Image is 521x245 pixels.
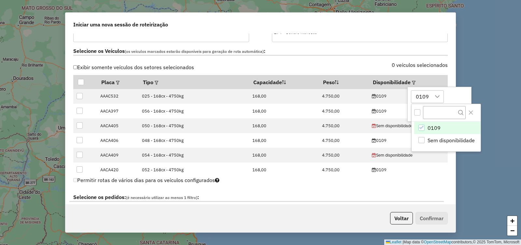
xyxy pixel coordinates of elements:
i: Possui agenda para o dia [372,168,376,172]
span: Sem disponibilidade [428,136,475,144]
td: 056 - 168cx - 4750kg [138,104,249,118]
div: 0109 [414,91,431,103]
input: Exibir somente veículos dos setores selecionados [73,65,77,69]
td: 054 - 168cx - 4750kg [138,148,249,162]
span: (os veículos marcados estarão disponíveis para geração de rota automática) [125,49,264,54]
i: Possui agenda para o dia [372,139,376,143]
li: 0109 [414,122,481,134]
div: 0109 [372,137,444,144]
td: 4.750,00 [319,148,369,162]
th: Tipo [138,75,249,89]
td: 050 - 168cx - 4750kg [138,118,249,133]
th: Placa [97,75,139,89]
span: + [510,217,514,225]
input: Permitir rotas de vários dias para os veículos configurados [73,178,77,182]
td: 4.750,00 [319,133,369,148]
td: AACA420 [97,162,139,177]
label: Selecione os Veículos : [73,47,448,56]
div: Sem disponibilidade [372,123,444,129]
label: 0 veículos selecionados [392,61,448,69]
td: 4.750,00 [319,162,369,177]
td: AACA409 [97,148,139,162]
i: 'Roteirizador.NaoPossuiAgenda' | translate [372,153,376,158]
li: Sem disponibilidade [414,134,481,146]
td: 168,00 [249,118,319,133]
td: AAAC532 [97,89,139,104]
i: Possui agenda para o dia [372,94,376,99]
th: Capacidade [249,75,319,89]
td: AACA406 [97,133,139,148]
ul: Option List [412,122,481,146]
a: OpenStreetMap [424,240,452,244]
td: AACA405 [97,118,139,133]
i: Selecione pelo menos um veículo [215,177,219,183]
button: Voltar [390,212,413,224]
div: 0109 [372,167,444,173]
div: Map data © contributors,© 2025 TomTom, Microsoft [384,239,521,245]
span: − [510,226,514,235]
th: Disponibilidade [369,75,448,89]
td: 168,00 [249,104,319,118]
td: 048 - 168cx - 4750kg [138,133,249,148]
span: 0109 [428,124,441,132]
div: 0109 [372,93,444,99]
a: Zoom out [507,226,517,236]
label: Selecione os pedidos: : [69,193,444,202]
span: Iniciar uma nova sessão de roteirização [73,21,168,28]
i: Possui agenda para o dia [372,109,376,114]
a: Zoom in [507,216,517,226]
td: 4.750,00 [319,104,369,118]
td: AACA397 [97,104,139,118]
span: | [402,240,403,244]
td: 168,00 [249,133,319,148]
td: 025 - 168cx - 4750kg [138,89,249,104]
div: 0109 [372,108,444,114]
label: Permitir rotas de vários dias para os veículos configurados [73,174,219,186]
div: All items unselected [414,109,420,115]
td: 4.750,00 [319,118,369,133]
button: Close [466,107,476,118]
td: 052 - 168cx - 4750kg [138,162,249,177]
label: Exibir somente veículos dos setores selecionados [73,61,194,73]
td: 4.750,00 [319,89,369,104]
a: Leaflet [386,240,401,244]
td: 168,00 [249,89,319,104]
i: 'Roteirizador.NaoPossuiAgenda' | translate [372,124,376,128]
td: 168,00 [249,148,319,162]
span: (é necessário utilizar ao menos 1 filtro) [126,195,197,200]
td: 168,00 [249,162,319,177]
th: Peso [319,75,369,89]
div: Sem disponibilidade [372,152,444,158]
